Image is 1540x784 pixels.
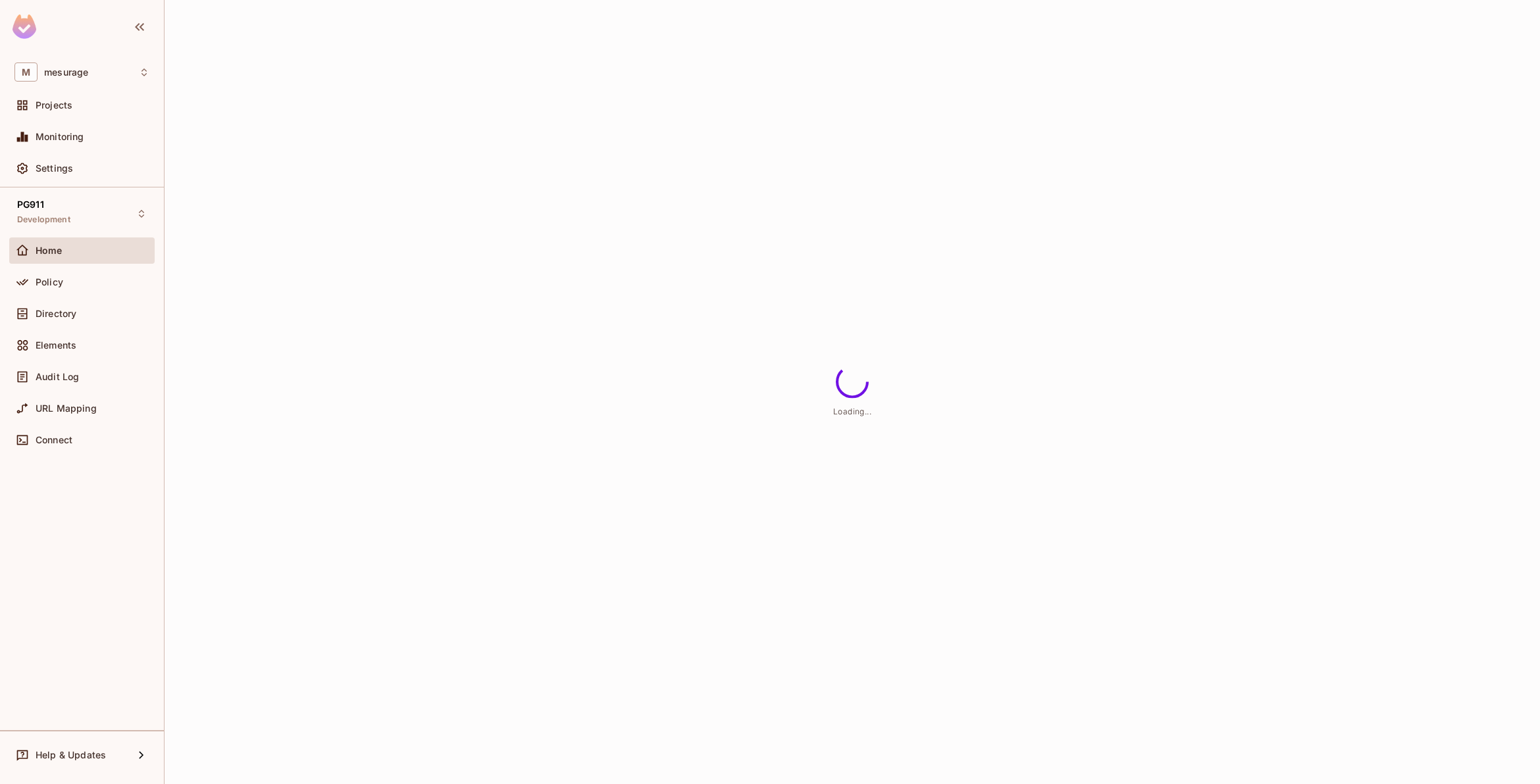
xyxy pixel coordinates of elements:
[36,245,63,256] span: Home
[36,132,84,142] span: Monitoring
[13,14,36,39] img: SReyMgAAAABJRU5ErkJggg==
[36,340,76,351] span: Elements
[17,199,44,210] span: PG911
[36,372,79,382] span: Audit Log
[36,308,76,319] span: Directory
[833,406,871,416] span: Loading...
[17,214,70,225] span: Development
[36,435,72,445] span: Connect
[36,277,63,287] span: Policy
[14,62,38,82] span: M
[36,100,72,110] span: Projects
[44,67,88,78] span: Workspace: mesurage
[36,163,73,174] span: Settings
[36,403,97,414] span: URL Mapping
[36,750,106,760] span: Help & Updates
